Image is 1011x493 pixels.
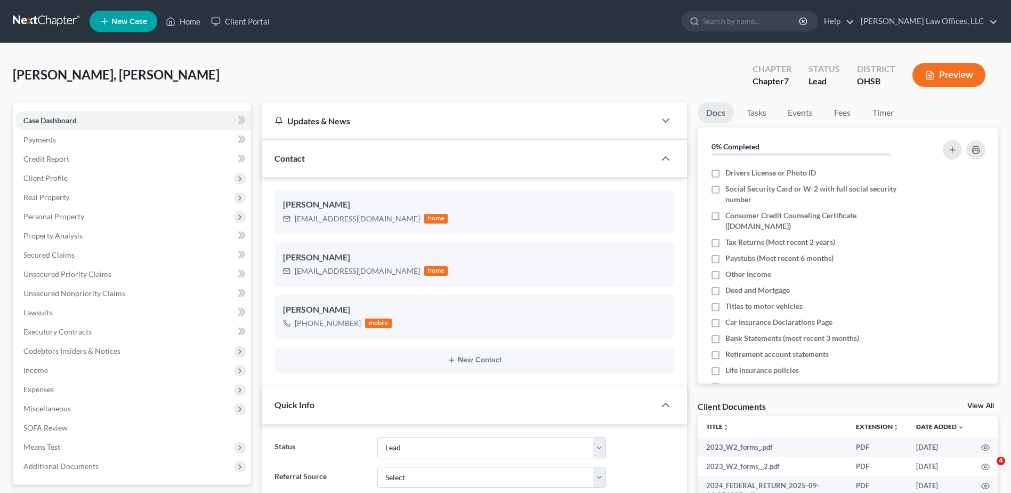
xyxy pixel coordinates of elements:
[15,245,251,265] a: Secured Claims
[725,210,914,232] span: Consumer Credit Counseling Certificate ([DOMAIN_NAME])
[23,154,69,163] span: Credit Report
[365,319,392,328] div: mobile
[847,438,908,457] td: PDF
[725,333,859,344] span: Bank Statements (most recent 3 months)
[779,102,821,123] a: Events
[725,285,790,296] span: Deed and Mortgage
[283,198,666,211] div: [PERSON_NAME]
[424,214,448,224] div: home
[908,457,973,476] td: [DATE]
[283,356,666,364] button: New Contact
[13,67,220,82] span: [PERSON_NAME], [PERSON_NAME]
[808,63,840,75] div: Status
[698,401,766,412] div: Client Documents
[23,250,75,259] span: Secured Claims
[725,168,816,178] span: Drivers License or Photo ID
[283,251,666,264] div: [PERSON_NAME]
[725,365,799,376] span: Life insurance policies
[975,457,1000,482] iframe: Intercom live chat
[23,462,99,471] span: Additional Documents
[23,231,83,240] span: Property Analysis
[15,322,251,341] a: Executory Contracts
[997,457,1005,465] span: 4
[283,304,666,316] div: [PERSON_NAME]
[826,102,860,123] a: Fees
[15,111,251,130] a: Case Dashboard
[206,12,275,31] a: Client Portal
[916,423,964,431] a: Date Added expand_more
[753,75,791,88] div: Chapter
[23,308,52,317] span: Lawsuits
[23,193,69,202] span: Real Property
[706,423,729,431] a: Titleunfold_more
[725,184,914,205] span: Social Security Card or W-2 with full social security number
[295,266,420,276] div: [EMAIL_ADDRESS][DOMAIN_NAME]
[725,269,771,280] span: Other Income
[725,253,834,264] span: Paystubs (Most recent 6 months)
[23,327,92,336] span: Executory Contracts
[958,424,964,431] i: expand_more
[269,467,371,488] label: Referral Source
[23,423,68,432] span: SOFA Review
[23,404,71,413] span: Miscellaneous
[784,76,789,86] span: 7
[23,365,48,375] span: Income
[23,269,111,279] span: Unsecured Priority Claims
[723,424,729,431] i: unfold_more
[295,213,420,224] div: [EMAIL_ADDRESS][DOMAIN_NAME]
[274,115,642,126] div: Updates & News
[725,381,868,392] span: Separation Agreements or Divorce Decrees
[753,63,791,75] div: Chapter
[15,418,251,438] a: SOFA Review
[23,442,60,451] span: Means Test
[23,135,56,144] span: Payments
[893,424,899,431] i: unfold_more
[847,457,908,476] td: PDF
[269,437,371,458] label: Status
[725,349,829,360] span: Retirement account statements
[857,63,895,75] div: District
[111,18,147,26] span: New Case
[864,102,902,123] a: Timer
[295,318,361,329] div: [PHONE_NUMBER]
[967,402,994,410] a: View All
[856,423,899,431] a: Extensionunfold_more
[15,130,251,149] a: Payments
[855,12,998,31] a: [PERSON_NAME] Law Offices, LLC
[424,266,448,276] div: home
[23,385,54,394] span: Expenses
[698,457,847,476] td: 2023_W2_forms__2.pdf
[15,149,251,169] a: Credit Report
[160,12,206,31] a: Home
[15,265,251,284] a: Unsecured Priority Claims
[725,317,832,328] span: Car Insurance Declarations Page
[274,400,314,410] span: Quick Info
[808,75,840,88] div: Lead
[725,237,835,248] span: Tax Returns (Most recent 2 years)
[725,301,803,312] span: Titles to motor vehicles
[711,142,759,151] strong: 0% Completed
[912,63,985,87] button: Preview
[703,11,800,31] input: Search by name...
[23,212,84,221] span: Personal Property
[819,12,854,31] a: Help
[738,102,775,123] a: Tasks
[23,346,120,355] span: Codebtors Insiders & Notices
[15,284,251,303] a: Unsecured Nonpriority Claims
[698,438,847,457] td: 2023_W2_forms_.pdf
[23,116,77,125] span: Case Dashboard
[857,75,895,88] div: OHSB
[15,226,251,245] a: Property Analysis
[23,289,125,298] span: Unsecured Nonpriority Claims
[23,173,68,182] span: Client Profile
[908,438,973,457] td: [DATE]
[274,153,305,163] span: Contact
[15,303,251,322] a: Lawsuits
[698,102,734,123] a: Docs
